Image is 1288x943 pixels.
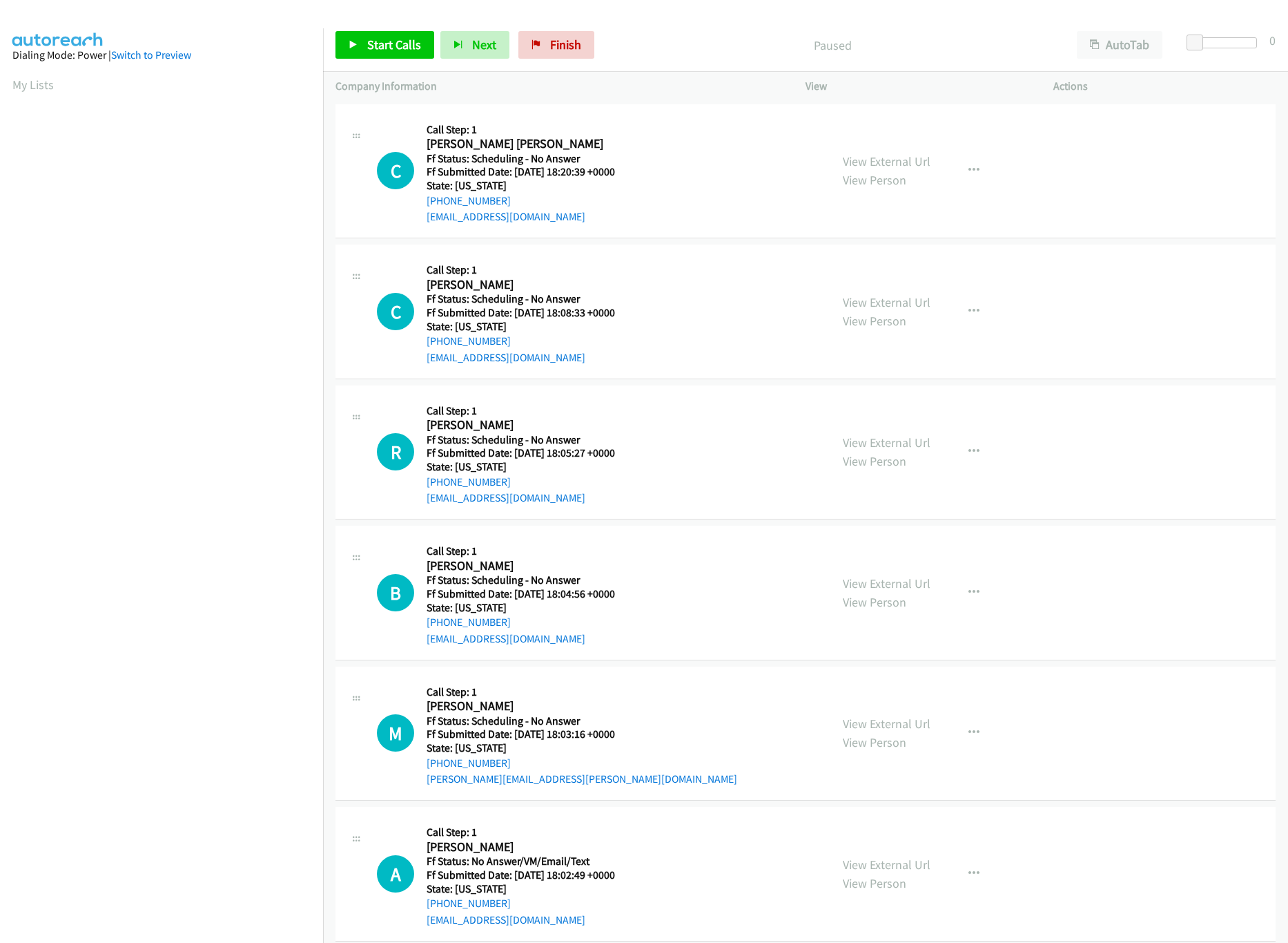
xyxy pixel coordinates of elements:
[427,558,632,574] h2: [PERSON_NAME]
[427,913,585,926] a: [EMAIL_ADDRESS][DOMAIN_NAME]
[427,839,632,855] h2: [PERSON_NAME]
[111,48,191,61] a: Switch to Preview
[377,433,414,470] div: The call is yet to be attempted
[427,404,632,418] h5: Call Step: 1
[377,293,414,330] div: The call is yet to be attempted
[427,685,737,699] h5: Call Step: 1
[377,152,414,189] div: The call is yet to be attempted
[12,77,54,93] a: My Lists
[377,714,414,752] div: The call is yet to be attempted
[427,292,632,306] h5: Ff Status: Scheduling - No Answer
[427,544,632,558] h5: Call Step: 1
[843,594,906,610] a: View Person
[843,294,930,310] a: View External Url
[427,334,511,347] a: [PHONE_NUMBER]
[427,741,737,755] h5: State: [US_STATE]
[427,179,632,193] h5: State: [US_STATE]
[335,78,781,95] p: Company Information
[843,172,906,188] a: View Person
[427,277,632,293] h2: [PERSON_NAME]
[335,31,434,59] a: Start Calls
[377,714,414,752] h1: M
[427,123,632,137] h5: Call Step: 1
[427,714,737,728] h5: Ff Status: Scheduling - No Answer
[12,106,323,763] iframe: Dialpad
[427,587,632,601] h5: Ff Submitted Date: [DATE] 18:04:56 +0000
[427,601,632,615] h5: State: [US_STATE]
[843,716,930,732] a: View External Url
[427,698,632,714] h2: [PERSON_NAME]
[377,855,414,893] div: The call is yet to be attempted
[427,826,632,839] h5: Call Step: 1
[427,306,632,320] h5: Ff Submitted Date: [DATE] 18:08:33 +0000
[367,37,421,53] span: Start Calls
[427,882,632,896] h5: State: [US_STATE]
[843,313,906,329] a: View Person
[427,616,511,629] a: [PHONE_NUMBER]
[1269,31,1276,50] div: 0
[427,868,632,882] h5: Ff Submitted Date: [DATE] 18:02:49 +0000
[550,37,581,53] span: Finish
[1193,37,1257,48] div: Delay between calls (in seconds)
[843,857,930,873] a: View External Url
[427,573,632,587] h5: Ff Status: Scheduling - No Answer
[806,78,1028,95] p: View
[427,263,632,277] h5: Call Step: 1
[472,37,496,53] span: Next
[843,875,906,891] a: View Person
[427,152,632,166] h5: Ff Status: Scheduling - No Answer
[427,351,585,364] a: [EMAIL_ADDRESS][DOMAIN_NAME]
[843,153,930,169] a: View External Url
[377,574,414,611] h1: B
[377,152,414,189] h1: C
[377,293,414,330] h1: C
[427,136,632,152] h2: [PERSON_NAME] [PERSON_NAME]
[427,165,632,179] h5: Ff Submitted Date: [DATE] 18:20:39 +0000
[427,897,511,910] a: [PHONE_NUMBER]
[12,47,311,64] div: Dialing Mode: Power |
[613,36,1052,55] p: Paused
[1053,78,1276,95] p: Actions
[843,453,906,469] a: View Person
[518,31,594,59] a: Finish
[427,772,737,785] a: [PERSON_NAME][EMAIL_ADDRESS][PERSON_NAME][DOMAIN_NAME]
[427,756,511,770] a: [PHONE_NUMBER]
[427,194,511,207] a: [PHONE_NUMBER]
[427,475,511,488] a: [PHONE_NUMBER]
[427,446,632,460] h5: Ff Submitted Date: [DATE] 18:05:27 +0000
[377,574,414,611] div: The call is yet to be attempted
[377,855,414,893] h1: A
[427,632,585,645] a: [EMAIL_ADDRESS][DOMAIN_NAME]
[427,460,632,474] h5: State: [US_STATE]
[427,433,632,447] h5: Ff Status: Scheduling - No Answer
[427,855,632,868] h5: Ff Status: No Answer/VM/Email/Text
[427,210,585,223] a: [EMAIL_ADDRESS][DOMAIN_NAME]
[427,491,585,504] a: [EMAIL_ADDRESS][DOMAIN_NAME]
[427,320,632,334] h5: State: [US_STATE]
[843,734,906,750] a: View Person
[440,31,509,59] button: Next
[1077,31,1162,59] button: AutoTab
[843,435,930,450] a: View External Url
[427,727,737,741] h5: Ff Submitted Date: [DATE] 18:03:16 +0000
[427,417,632,433] h2: [PERSON_NAME]
[377,433,414,470] h1: R
[843,575,930,591] a: View External Url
